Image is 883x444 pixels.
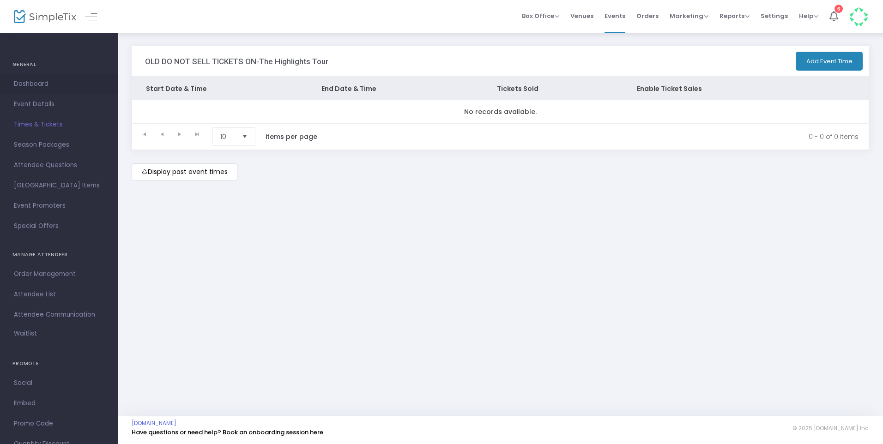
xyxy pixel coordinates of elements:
[266,132,317,141] label: items per page
[835,5,843,13] div: 6
[132,428,323,437] a: Have questions or need help? Book an onboarding session here
[12,354,105,373] h4: PROMOTE
[14,180,104,192] span: [GEOGRAPHIC_DATA] Items
[483,77,623,100] th: Tickets Sold
[12,55,105,74] h4: GENERAL
[14,220,104,232] span: Special Offers
[522,12,559,20] span: Box Office
[14,309,104,321] span: Attendee Communication
[761,4,788,28] span: Settings
[14,119,104,131] span: Times & Tickets
[623,77,728,100] th: Enable Ticket Sales
[14,397,104,409] span: Embed
[14,418,104,430] span: Promo Code
[792,425,869,432] span: © 2025 [DOMAIN_NAME] Inc.
[14,139,104,151] span: Season Packages
[14,329,37,338] span: Waitlist
[14,98,104,110] span: Event Details
[14,288,104,300] span: Attendee List
[132,420,176,427] a: [DOMAIN_NAME]
[14,159,104,171] span: Attendee Questions
[238,128,251,145] button: Select
[636,4,659,28] span: Orders
[308,77,483,100] th: End Date & Time
[132,77,308,100] th: Start Date & Time
[132,77,869,123] div: Data table
[14,268,104,280] span: Order Management
[799,12,818,20] span: Help
[12,246,105,264] h4: MANAGE ATTENDEES
[145,57,328,66] h3: OLD DO NOT SELL TICKETS ON-The Highlights Tour
[796,52,863,71] button: Add Event Time
[220,132,235,141] span: 10
[570,4,593,28] span: Venues
[605,4,625,28] span: Events
[14,200,104,212] span: Event Promoters
[14,377,104,389] span: Social
[132,100,869,123] td: No records available.
[337,127,859,146] kendo-pager-info: 0 - 0 of 0 items
[670,12,708,20] span: Marketing
[14,78,104,90] span: Dashboard
[720,12,750,20] span: Reports
[132,163,237,180] m-button: Display past event times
